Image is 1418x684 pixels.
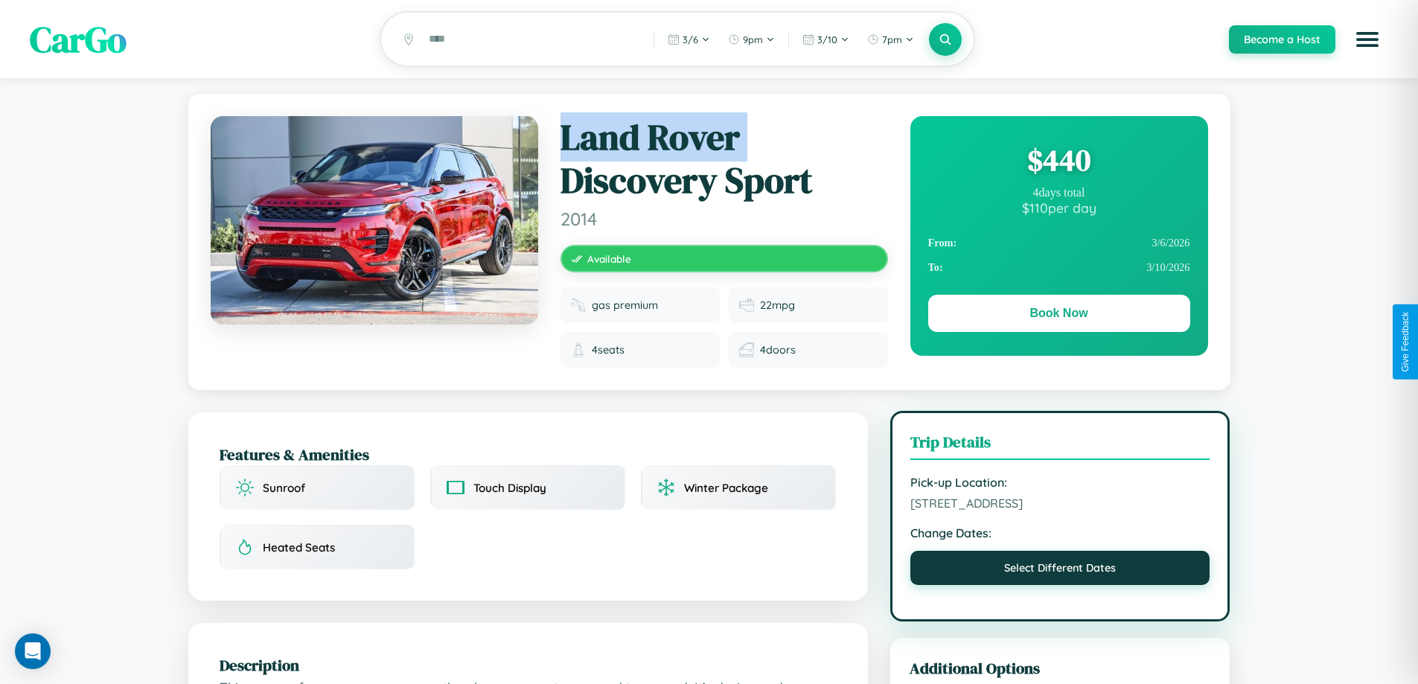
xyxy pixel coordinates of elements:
div: 3 / 6 / 2026 [928,231,1190,255]
button: Become a Host [1229,25,1335,54]
div: 3 / 10 / 2026 [928,255,1190,280]
div: $ 440 [928,140,1190,180]
h3: Trip Details [910,431,1210,460]
h2: Features & Amenities [220,444,837,465]
button: 9pm [721,28,782,51]
div: 4 days total [928,186,1190,199]
strong: From: [928,237,957,249]
span: [STREET_ADDRESS] [910,496,1210,511]
span: 4 seats [592,343,625,357]
span: 7pm [882,33,902,45]
span: 2014 [561,208,888,230]
span: Available [587,252,631,265]
strong: Change Dates: [910,525,1210,540]
div: Give Feedback [1400,312,1411,372]
button: Select Different Dates [910,551,1210,585]
span: Winter Package [684,481,768,495]
img: Doors [739,342,754,357]
span: 22 mpg [760,298,795,312]
span: 4 doors [760,343,796,357]
span: gas premium [592,298,658,312]
span: 3 / 10 [817,33,837,45]
h1: Land Rover Discovery Sport [561,116,888,202]
button: 3/6 [660,28,718,51]
span: 9pm [743,33,763,45]
strong: Pick-up Location: [910,475,1210,490]
img: Seats [571,342,586,357]
span: CarGo [30,15,127,64]
span: Heated Seats [263,540,335,554]
span: Touch Display [473,481,546,495]
img: Land Rover Discovery Sport 2014 [211,116,538,325]
button: Book Now [928,295,1190,332]
button: 3/10 [795,28,857,51]
button: 7pm [860,28,922,51]
strong: To: [928,261,943,274]
h2: Description [220,654,837,676]
h3: Additional Options [910,657,1211,679]
button: Open menu [1347,19,1388,60]
div: Open Intercom Messenger [15,633,51,669]
div: $ 110 per day [928,199,1190,216]
span: 3 / 6 [683,33,698,45]
img: Fuel type [571,298,586,313]
span: Sunroof [263,481,305,495]
img: Fuel efficiency [739,298,754,313]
